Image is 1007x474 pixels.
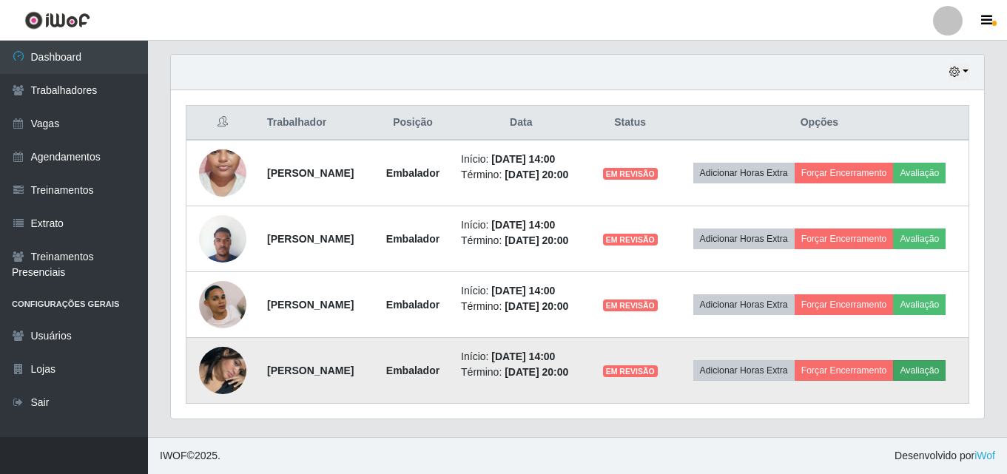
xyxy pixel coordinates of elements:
[693,228,795,249] button: Adicionar Horas Extra
[590,106,670,140] th: Status
[974,450,995,461] a: iWof
[374,106,452,140] th: Posição
[386,299,439,311] strong: Embalador
[795,294,894,315] button: Forçar Encerramento
[893,228,946,249] button: Avaliação
[693,294,795,315] button: Adicionar Horas Extra
[795,228,894,249] button: Forçar Encerramento
[267,365,354,376] strong: [PERSON_NAME]
[491,285,555,297] time: [DATE] 14:00
[461,152,581,167] li: Início:
[893,294,946,315] button: Avaliação
[603,299,658,311] span: EM REVISÃO
[795,163,894,183] button: Forçar Encerramento
[603,365,658,377] span: EM REVISÃO
[505,366,568,378] time: [DATE] 20:00
[386,167,439,179] strong: Embalador
[461,217,581,233] li: Início:
[461,283,581,299] li: Início:
[461,167,581,183] li: Término:
[267,167,354,179] strong: [PERSON_NAME]
[199,328,246,413] img: 1747150517411.jpeg
[461,299,581,314] li: Término:
[160,450,187,461] span: IWOF
[258,106,374,140] th: Trabalhador
[24,11,90,30] img: CoreUI Logo
[895,448,995,464] span: Desenvolvido por
[199,121,246,226] img: 1713530929914.jpeg
[386,233,439,245] strong: Embalador
[603,168,658,180] span: EM REVISÃO
[160,448,220,464] span: © 2025 .
[603,234,658,246] span: EM REVISÃO
[461,233,581,248] li: Término:
[199,263,246,347] img: 1745585720704.jpeg
[199,207,246,270] img: 1732034222988.jpeg
[795,360,894,381] button: Forçar Encerramento
[491,153,555,165] time: [DATE] 14:00
[461,349,581,365] li: Início:
[452,106,590,140] th: Data
[505,300,568,312] time: [DATE] 20:00
[505,169,568,180] time: [DATE] 20:00
[491,351,555,362] time: [DATE] 14:00
[461,365,581,380] li: Término:
[267,233,354,245] strong: [PERSON_NAME]
[670,106,969,140] th: Opções
[693,163,795,183] button: Adicionar Horas Extra
[267,299,354,311] strong: [PERSON_NAME]
[693,360,795,381] button: Adicionar Horas Extra
[386,365,439,376] strong: Embalador
[491,219,555,231] time: [DATE] 14:00
[505,234,568,246] time: [DATE] 20:00
[893,163,946,183] button: Avaliação
[893,360,946,381] button: Avaliação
